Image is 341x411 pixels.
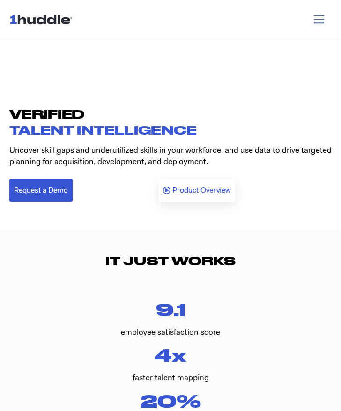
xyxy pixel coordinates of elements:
[172,187,231,194] span: Product Overview
[9,145,334,167] p: Uncover skill gaps and underutilized skills in your workforce, and use data to drive targeted pla...
[172,338,341,372] span: x
[159,179,235,202] a: Product Overview
[156,292,185,326] span: 9.1
[306,10,332,29] button: Toggle navigation
[9,106,327,138] h1: VERIFIED
[155,338,172,372] span: 4
[14,187,68,194] span: Request a Demo
[9,10,76,28] img: ...
[9,123,196,137] span: TALENT INTELLIGENCE
[9,179,73,202] a: Request a Demo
